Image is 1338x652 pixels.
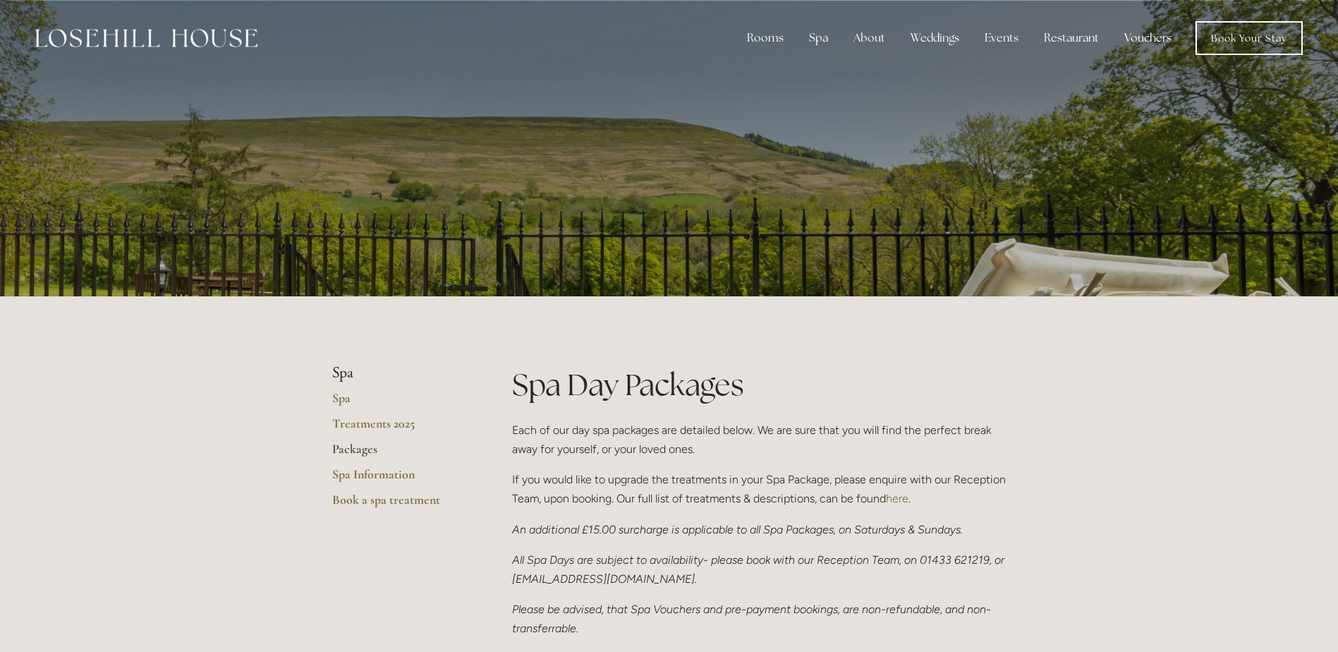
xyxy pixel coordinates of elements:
em: All Spa Days are subject to availability- please book with our Reception Team, on 01433 621219, o... [512,553,1007,586]
a: here [886,492,908,505]
a: Book a spa treatment [332,492,467,517]
div: About [842,24,896,52]
div: Weddings [899,24,971,52]
a: Spa Information [332,466,467,492]
em: Please be advised, that Spa Vouchers and pre-payment bookings, are non-refundable, and non-transf... [512,603,991,635]
a: Treatments 2025 [332,416,467,441]
a: Packages [332,441,467,466]
div: Events [973,24,1030,52]
em: An additional £15.00 surcharge is applicable to all Spa Packages, on Saturdays & Sundays. [512,523,963,536]
li: Spa [332,364,467,382]
p: Each of our day spa packages are detailed below. We are sure that you will find the perfect break... [512,421,1006,459]
a: Spa [332,390,467,416]
a: Book Your Stay [1196,21,1303,55]
div: Spa [798,24,839,52]
a: Vouchers [1113,24,1183,52]
p: If you would like to upgrade the treatments in your Spa Package, please enquire with our Receptio... [512,470,1006,508]
div: Restaurant [1033,24,1110,52]
img: Losehill House [35,29,257,47]
h1: Spa Day Packages [512,364,1006,406]
div: Rooms [736,24,795,52]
